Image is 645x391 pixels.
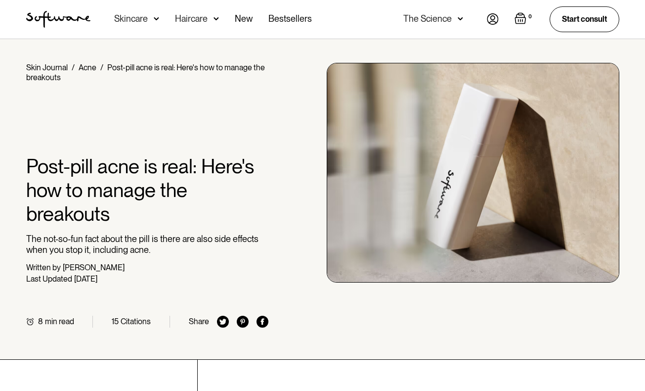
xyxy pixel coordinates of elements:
[257,316,268,328] img: facebook icon
[26,63,265,82] div: Post-pill acne is real: Here's how to manage the breakouts
[214,14,219,24] img: arrow down
[154,14,159,24] img: arrow down
[26,63,68,72] a: Skin Journal
[121,317,151,326] div: Citations
[114,14,148,24] div: Skincare
[63,263,125,272] div: [PERSON_NAME]
[45,317,74,326] div: min read
[38,317,43,326] div: 8
[26,11,90,28] img: Software Logo
[79,63,96,72] a: Acne
[26,11,90,28] a: home
[217,316,229,328] img: twitter icon
[74,274,97,284] div: [DATE]
[26,234,269,255] p: The not-so-fun fact about the pill is there are also side effects when you stop it, including acne.
[550,6,619,32] a: Start consult
[100,63,103,72] div: /
[26,154,269,226] h1: Post-pill acne is real: Here's how to manage the breakouts
[403,14,452,24] div: The Science
[175,14,208,24] div: Haircare
[237,316,249,328] img: pinterest icon
[26,274,72,284] div: Last Updated
[189,317,209,326] div: Share
[72,63,75,72] div: /
[526,12,534,21] div: 0
[26,263,61,272] div: Written by
[458,14,463,24] img: arrow down
[112,317,119,326] div: 15
[515,12,534,26] a: Open empty cart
